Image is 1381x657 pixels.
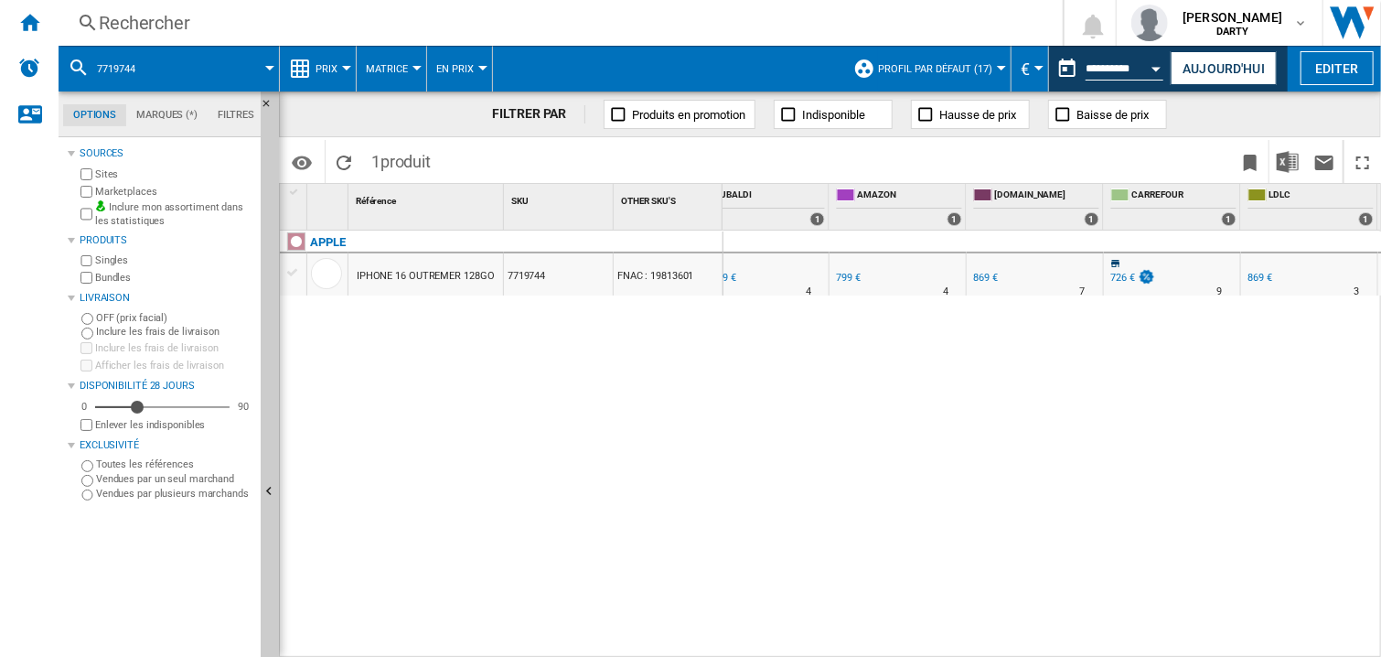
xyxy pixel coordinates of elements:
input: Toutes les références [81,460,93,472]
input: Marketplaces [80,186,92,198]
button: Envoyer ce rapport par email [1306,140,1343,183]
label: Marketplaces [95,185,253,199]
md-tab-item: Marques (*) [126,104,208,126]
div: Livraison [80,291,253,306]
span: [PERSON_NAME] [1183,8,1282,27]
label: Bundles [95,271,253,285]
div: Délai de livraison : 4 jours [806,283,811,301]
div: SKU Sort None [508,184,613,212]
label: Sites [95,167,253,181]
label: Toutes les références [96,458,253,471]
div: 726 € [1108,269,1156,287]
button: Recharger [326,140,362,183]
button: En Prix [436,46,483,92]
div: Prix [289,46,347,92]
input: Inclure mon assortiment dans les statistiques [80,203,92,226]
div: 869 € [1248,272,1273,284]
div: Profil par défaut (17) [853,46,1001,92]
label: Singles [95,253,253,267]
span: Profil par défaut (17) [878,63,992,75]
div: 726 € [1111,272,1136,284]
span: En Prix [436,63,474,75]
img: profile.jpg [1131,5,1168,41]
button: € [1021,46,1039,92]
div: Délai de livraison : 9 jours [1217,283,1223,301]
span: SKU [511,196,529,206]
button: Open calendar [1140,49,1173,82]
div: [DOMAIN_NAME] 1 offers sold by MATERIEL.NET [970,184,1103,230]
div: 1 offers sold by UBALDI [810,212,825,226]
input: Sites [80,168,92,180]
div: OTHER SKU'S Sort None [617,184,723,212]
label: Enlever les indisponibles [95,418,253,432]
input: Vendues par un seul marchand [81,475,93,487]
img: alerts-logo.svg [18,57,40,79]
label: Inclure les frais de livraison [95,341,253,355]
div: Disponibilité 28 Jours [80,379,253,393]
button: md-calendar [1049,50,1086,87]
input: Vendues par plusieurs marchands [81,490,93,501]
span: OTHER SKU'S [621,196,676,206]
div: Sort None [352,184,503,212]
label: Afficher les frais de livraison [95,359,253,372]
button: Plein écran [1344,140,1381,183]
input: Singles [80,255,92,267]
input: Afficher les frais de livraison [80,360,92,372]
div: 7719744 [504,253,613,296]
div: Référence Sort None [352,184,503,212]
md-menu: Currency [1012,46,1049,92]
span: AMAZON [858,188,962,204]
b: DARTY [1216,26,1249,38]
span: Référence [356,196,396,206]
input: Bundles [80,272,92,284]
div: 1 offers sold by CARREFOUR [1222,212,1236,226]
div: Délai de livraison : 4 jours [943,283,948,301]
button: Créer un favoris [1232,140,1269,183]
button: Prix [316,46,347,92]
div: AMAZON 1 offers sold by AMAZON [833,184,966,230]
span: [DOMAIN_NAME] [995,188,1099,204]
button: Matrice [366,46,417,92]
button: Indisponible [774,100,893,129]
button: Baisse de prix [1048,100,1167,129]
div: Délai de livraison : 7 jours [1080,283,1086,301]
span: Baisse de prix [1076,108,1149,122]
div: 869 € [974,272,999,284]
span: Matrice [366,63,408,75]
div: Délai de livraison : 3 jours [1354,283,1360,301]
button: Télécharger au format Excel [1269,140,1306,183]
div: 869 € [971,269,999,287]
div: 1 offers sold by AMAZON [947,212,962,226]
button: Hausse de prix [911,100,1030,129]
span: Hausse de prix [939,108,1016,122]
span: produit [380,152,431,171]
div: UBALDI 1 offers sold by UBALDI [696,184,829,230]
input: OFF (prix facial) [81,313,93,325]
img: excel-24x24.png [1277,151,1299,173]
img: mysite-bg-18x18.png [95,200,106,211]
button: Produits en promotion [604,100,755,129]
div: Exclusivité [80,438,253,453]
span: Prix [316,63,337,75]
div: FILTRER PAR [493,105,586,124]
input: Inclure les frais de livraison [81,328,93,339]
div: 90 [233,400,253,414]
label: OFF (prix facial) [96,311,253,325]
div: Ce rapport est basé sur une date antérieure à celle d'aujourd'hui. [1049,46,1167,92]
div: Sort None [617,184,723,212]
span: 1 [362,140,440,178]
span: 7719744 [97,63,135,75]
div: LDLC 1 offers sold by LDLC [1245,184,1377,230]
label: Vendues par un seul marchand [96,472,253,486]
div: CARREFOUR 1 offers sold by CARREFOUR [1108,184,1240,230]
div: Sort None [311,184,348,212]
span: LDLC [1269,188,1374,204]
label: Inclure mon assortiment dans les statistiques [95,200,253,229]
button: 7719744 [97,46,154,92]
div: FNAC : 19813601 [614,253,723,296]
button: Editer [1301,51,1374,85]
div: 7719744 [68,46,270,92]
span: Indisponible [802,108,865,122]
